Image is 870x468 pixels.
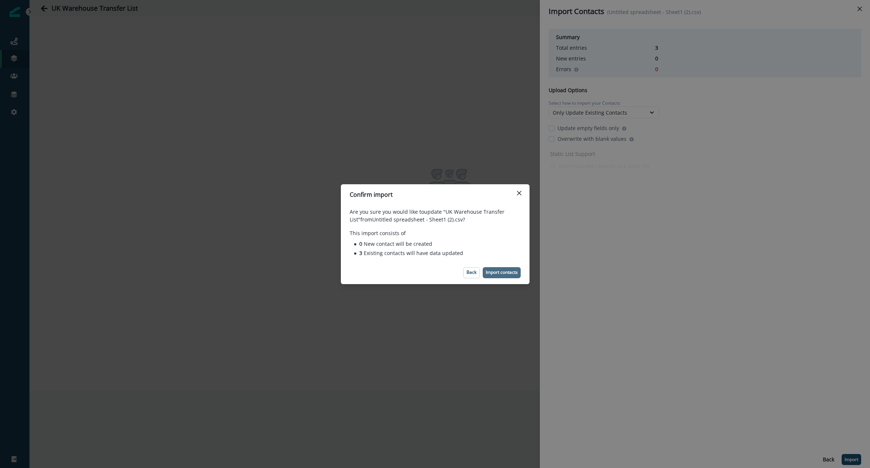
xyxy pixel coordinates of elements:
[359,240,364,247] span: 0
[350,190,393,199] p: Confirm import
[359,249,364,256] span: 3
[350,208,521,223] p: Are you sure you would like to update "UK Warehouse Transfer List" from Untitled spreadsheet - Sh...
[350,229,521,237] p: This import consists of
[463,267,480,278] button: Back
[513,187,525,199] button: Close
[486,270,518,275] p: Import contacts
[359,240,432,248] p: New contact will be created
[483,267,521,278] button: Import contacts
[359,249,463,257] p: Existing contacts will have data updated
[467,270,476,275] p: Back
